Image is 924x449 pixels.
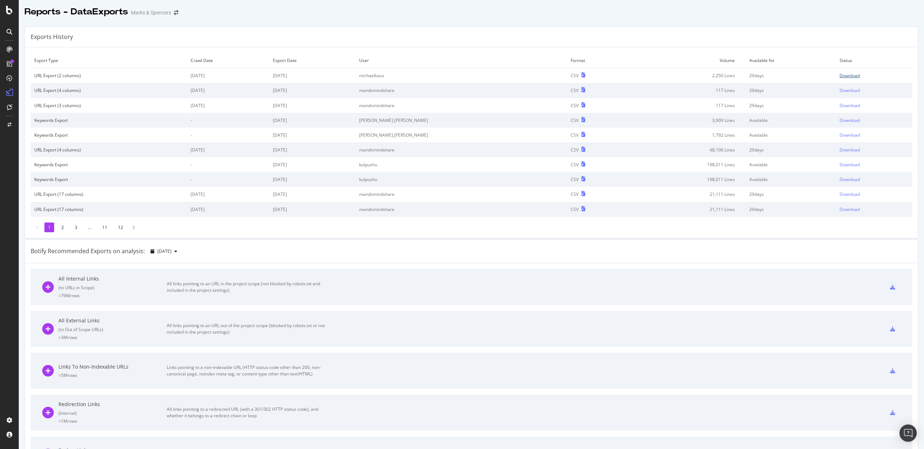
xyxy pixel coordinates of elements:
[148,246,180,257] button: [DATE]
[131,9,171,16] div: Marks & Spencers
[25,6,128,18] div: Reports - DataExports
[899,424,917,442] div: Open Intercom Messenger
[269,172,356,187] td: [DATE]
[58,223,67,232] li: 2
[567,53,628,68] td: Format
[840,147,908,153] a: Download
[890,368,895,373] div: csv-export
[746,187,836,202] td: 29 days
[840,87,860,93] div: Download
[840,132,908,138] a: Download
[187,202,269,217] td: [DATE]
[840,72,908,79] a: Download
[890,285,895,290] div: csv-export
[187,68,269,83] td: [DATE]
[749,162,832,168] div: Available
[187,157,269,172] td: -
[356,128,567,142] td: [PERSON_NAME].[PERSON_NAME]
[167,322,329,335] div: All links pointing to an URL out of the project scope (blocked by robots.txt or not included in t...
[840,87,908,93] a: Download
[746,53,836,68] td: Available for
[571,132,579,138] div: CSV
[628,53,746,68] td: Volume
[571,162,579,168] div: CSV
[840,117,908,123] a: Download
[356,142,567,157] td: mandsmindshare
[269,128,356,142] td: [DATE]
[840,176,860,182] div: Download
[187,128,269,142] td: -
[269,53,356,68] td: Export Date
[34,206,183,212] div: URL Export (17 columns)
[356,202,567,217] td: mandsmindshare
[628,83,746,98] td: 117 Lines
[167,281,329,294] div: All links pointing to an URL in the project scope (not blocked by robots.txt and included in the ...
[167,364,329,377] div: Links pointing to a non-indexable URL (HTTP status code other than 200, non-canonical page, noind...
[628,68,746,83] td: 2,250 Lines
[840,206,860,212] div: Download
[836,53,912,68] td: Status
[58,363,167,370] div: Links To Non-Indexable URLs
[187,53,269,68] td: Crawl Date
[571,72,579,79] div: CSV
[628,142,746,157] td: 48,106 Lines
[58,418,167,424] div: = 1M rows
[34,117,183,123] div: Keywords Export
[157,248,171,254] span: 2025 Sep. 20th
[356,53,567,68] td: User
[890,326,895,331] div: csv-export
[174,10,178,15] div: arrow-right-arrow-left
[269,83,356,98] td: [DATE]
[31,247,145,255] div: Botify Recommended Exports on analysis:
[356,172,567,187] td: kulpushu
[840,102,908,109] a: Download
[187,172,269,187] td: -
[746,68,836,83] td: 29 days
[34,72,183,79] div: URL Export (2 columns)
[187,113,269,128] td: -
[840,102,860,109] div: Download
[840,147,860,153] div: Download
[746,98,836,113] td: 29 days
[571,191,579,197] div: CSV
[269,98,356,113] td: [DATE]
[34,87,183,93] div: URL Export (4 columns)
[628,157,746,172] td: 198,011 Lines
[58,410,167,416] div: ( Internal )
[356,187,567,202] td: mandsmindshare
[628,128,746,142] td: 1,792 Lines
[356,83,567,98] td: mandsmindshare
[356,98,567,113] td: mandsmindshare
[58,275,167,282] div: All Internal Links
[58,334,167,340] div: = 3M rows
[571,176,579,182] div: CSV
[746,142,836,157] td: 29 days
[58,401,167,408] div: Redirection Links
[890,410,895,415] div: csv-export
[356,157,567,172] td: kulpushu
[34,176,183,182] div: Keywords Export
[269,157,356,172] td: [DATE]
[571,102,579,109] div: CSV
[187,98,269,113] td: [DATE]
[58,285,167,291] div: ( to URLs in Scope )
[34,147,183,153] div: URL Export (4 columns)
[571,87,579,93] div: CSV
[167,406,329,419] div: All links pointing to a redirected URL (with a 301/302 HTTP status code), and whether it belongs ...
[269,187,356,202] td: [DATE]
[749,117,832,123] div: Available
[628,98,746,113] td: 117 Lines
[628,113,746,128] td: 3,909 Lines
[840,191,860,197] div: Download
[571,147,579,153] div: CSV
[840,162,908,168] a: Download
[99,223,111,232] li: 11
[749,176,832,182] div: Available
[34,191,183,197] div: URL Export (17 columns)
[187,142,269,157] td: [DATE]
[356,113,567,128] td: [PERSON_NAME].[PERSON_NAME]
[269,68,356,83] td: [DATE]
[746,83,836,98] td: 29 days
[356,68,567,83] td: michaelbass
[34,132,183,138] div: Keywords Export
